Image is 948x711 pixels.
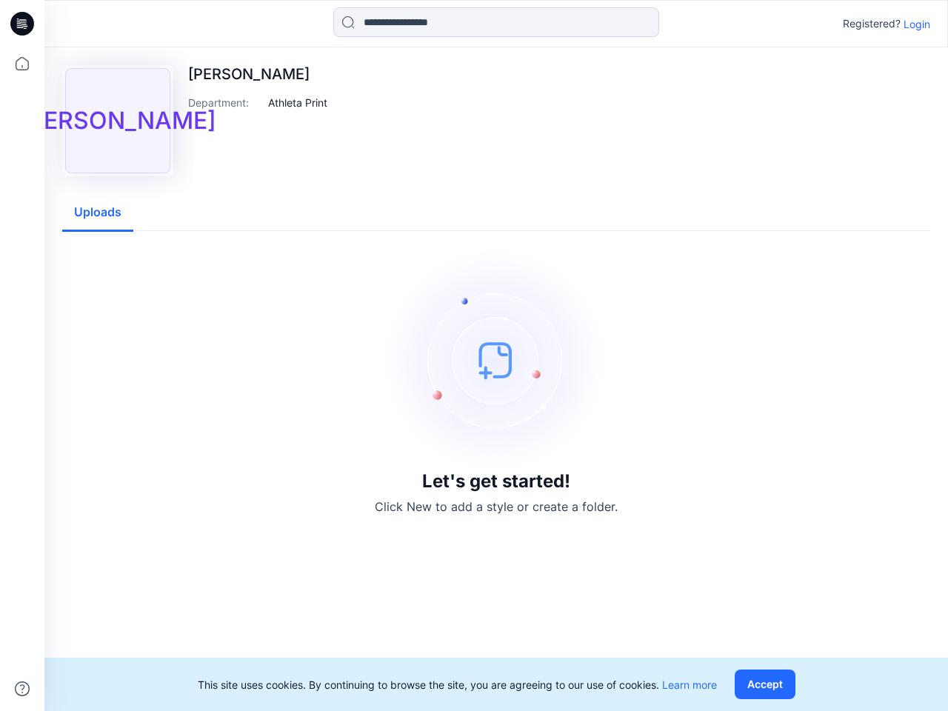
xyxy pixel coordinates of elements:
p: Click New to add a style or create a folder. [375,498,618,515]
p: Registered? [843,15,901,33]
p: Department : [188,95,262,110]
h3: Let's get started! [422,471,570,492]
p: [PERSON_NAME] [188,65,327,83]
a: Learn more [662,678,717,691]
img: empty-state-image.svg [385,249,607,471]
p: Login [904,16,930,32]
p: This site uses cookies. By continuing to browse the site, you are agreeing to our use of cookies. [198,677,717,692]
p: Athleta Print [268,95,327,110]
div: [PERSON_NAME] [65,68,170,173]
button: Uploads [62,194,133,232]
button: Accept [735,670,795,699]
